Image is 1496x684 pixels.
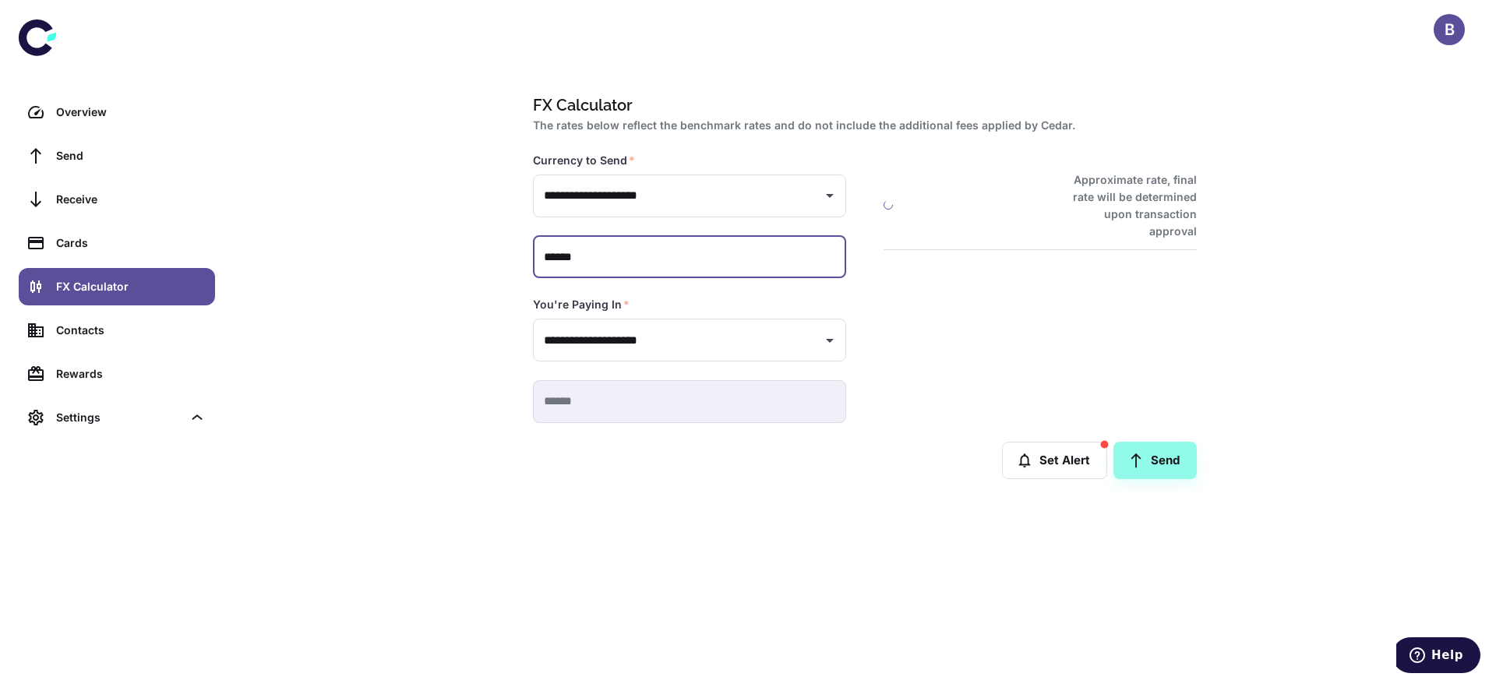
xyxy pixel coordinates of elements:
a: Cards [19,224,215,262]
a: Send [1113,442,1197,479]
a: Send [19,137,215,175]
button: B [1434,14,1465,45]
div: Receive [56,191,206,208]
button: Set Alert [1002,442,1107,479]
button: Open [819,330,841,351]
a: Receive [19,181,215,218]
div: Send [56,147,206,164]
div: Settings [56,409,182,426]
div: Contacts [56,322,206,339]
a: Contacts [19,312,215,349]
h6: Approximate rate, final rate will be determined upon transaction approval [1056,171,1197,240]
a: Overview [19,93,215,131]
label: You're Paying In [533,297,630,312]
a: FX Calculator [19,268,215,305]
button: Open [819,185,841,206]
div: Overview [56,104,206,121]
div: Cards [56,234,206,252]
div: Settings [19,399,215,436]
h1: FX Calculator [533,93,1191,117]
div: Rewards [56,365,206,383]
a: Rewards [19,355,215,393]
iframe: Opens a widget where you can find more information [1396,637,1480,676]
div: FX Calculator [56,278,206,295]
label: Currency to Send [533,153,635,168]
